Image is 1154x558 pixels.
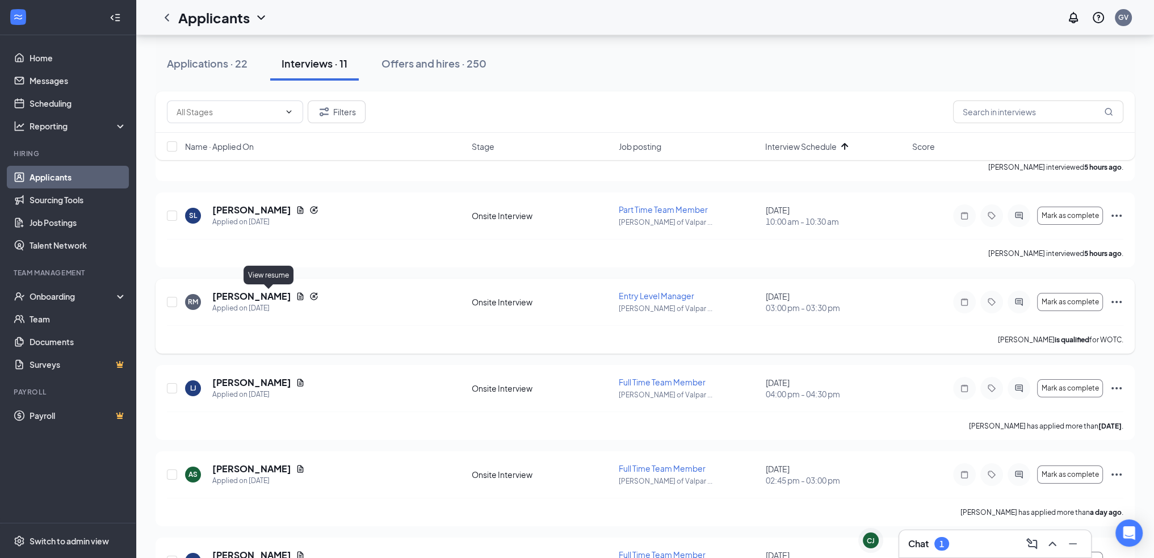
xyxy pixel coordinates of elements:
[1043,535,1061,553] button: ChevronUp
[30,291,117,302] div: Onboarding
[212,216,318,228] div: Applied on [DATE]
[30,120,127,132] div: Reporting
[30,535,109,547] div: Switch to admin view
[1064,535,1082,553] button: Minimize
[1110,209,1123,223] svg: Ellipses
[969,421,1123,431] p: [PERSON_NAME] has applied more than .
[1092,11,1105,24] svg: QuestionInfo
[1012,297,1026,307] svg: ActiveChat
[30,404,127,427] a: PayrollCrown
[765,475,905,486] span: 02:45 pm - 03:00 pm
[309,205,318,215] svg: Reapply
[30,234,127,257] a: Talent Network
[1046,537,1059,551] svg: ChevronUp
[296,464,305,473] svg: Document
[212,303,318,314] div: Applied on [DATE]
[1023,535,1041,553] button: ComposeMessage
[988,249,1123,258] p: [PERSON_NAME] interviewed .
[212,389,305,400] div: Applied on [DATE]
[178,8,250,27] h1: Applicants
[1067,11,1080,24] svg: Notifications
[212,204,291,216] h5: [PERSON_NAME]
[867,536,875,546] div: CJ
[1037,465,1103,484] button: Mark as complete
[381,56,486,70] div: Offers and hires · 250
[296,205,305,215] svg: Document
[908,538,929,550] h3: Chat
[1098,422,1122,430] b: [DATE]
[14,535,25,547] svg: Settings
[472,296,612,308] div: Onsite Interview
[30,69,127,92] a: Messages
[619,390,759,400] p: [PERSON_NAME] of Valpar ...
[167,56,247,70] div: Applications · 22
[14,291,25,302] svg: UserCheck
[188,297,198,307] div: RM
[1037,379,1103,397] button: Mark as complete
[765,216,905,227] span: 10:00 am - 10:30 am
[254,11,268,24] svg: ChevronDown
[619,463,706,473] span: Full Time Team Member
[14,268,124,278] div: Team Management
[160,11,174,24] a: ChevronLeft
[960,507,1123,517] p: [PERSON_NAME] has applied more than .
[985,211,998,220] svg: Tag
[985,470,998,479] svg: Tag
[14,387,124,397] div: Payroll
[765,388,905,400] span: 04:00 pm - 04:30 pm
[1037,293,1103,311] button: Mark as complete
[619,304,759,313] p: [PERSON_NAME] of Valpar ...
[308,100,366,123] button: Filter Filters
[619,141,661,152] span: Job posting
[958,211,971,220] svg: Note
[1042,212,1099,220] span: Mark as complete
[958,297,971,307] svg: Note
[30,47,127,69] a: Home
[212,463,291,475] h5: [PERSON_NAME]
[284,107,293,116] svg: ChevronDown
[189,211,197,220] div: SL
[765,291,905,313] div: [DATE]
[177,106,280,118] input: All Stages
[296,378,305,387] svg: Document
[958,470,971,479] svg: Note
[472,141,494,152] span: Stage
[1066,537,1080,551] svg: Minimize
[619,377,706,387] span: Full Time Team Member
[765,377,905,400] div: [DATE]
[765,302,905,313] span: 03:00 pm - 03:30 pm
[1110,295,1123,309] svg: Ellipses
[472,210,612,221] div: Onsite Interview
[190,383,196,393] div: LJ
[998,335,1123,345] p: [PERSON_NAME] for WOTC.
[1012,470,1026,479] svg: ActiveChat
[30,188,127,211] a: Sourcing Tools
[1012,211,1026,220] svg: ActiveChat
[317,105,331,119] svg: Filter
[1084,249,1122,258] b: 5 hours ago
[1115,519,1143,547] div: Open Intercom Messenger
[30,92,127,115] a: Scheduling
[212,290,291,303] h5: [PERSON_NAME]
[309,292,318,301] svg: Reapply
[765,204,905,227] div: [DATE]
[1042,298,1099,306] span: Mark as complete
[110,12,121,23] svg: Collapse
[1110,381,1123,395] svg: Ellipses
[30,166,127,188] a: Applicants
[282,56,347,70] div: Interviews · 11
[30,330,127,353] a: Documents
[212,475,305,486] div: Applied on [DATE]
[472,383,612,394] div: Onsite Interview
[619,204,708,215] span: Part Time Team Member
[14,120,25,132] svg: Analysis
[985,297,998,307] svg: Tag
[472,469,612,480] div: Onsite Interview
[14,149,124,158] div: Hiring
[765,463,905,486] div: [DATE]
[1037,207,1103,225] button: Mark as complete
[30,308,127,330] a: Team
[1090,508,1122,517] b: a day ago
[939,539,944,549] div: 1
[1012,384,1026,393] svg: ActiveChat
